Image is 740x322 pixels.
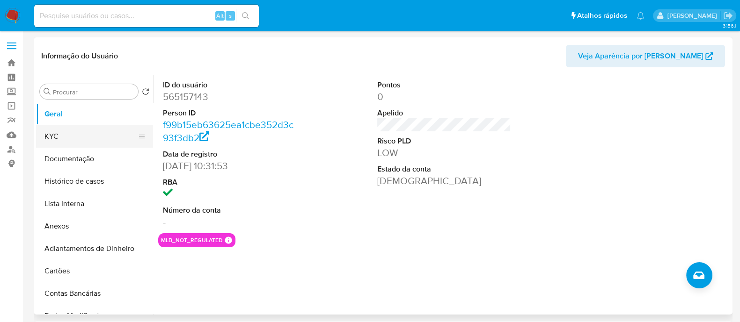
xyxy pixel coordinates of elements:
button: Contas Bancárias [36,282,153,305]
button: search-icon [236,9,255,22]
dt: Person ID [163,108,297,118]
p: anna.almeida@mercadopago.com.br [667,11,720,20]
button: Cartões [36,260,153,282]
dt: ID do usuário [163,80,297,90]
h1: Informação do Usuário [41,51,118,61]
button: Retornar ao pedido padrão [142,88,149,98]
dt: Risco PLD [377,136,511,146]
dt: Pontos [377,80,511,90]
dd: [DATE] 10:31:53 [163,159,297,172]
button: Documentação [36,148,153,170]
span: Alt [216,11,224,20]
dt: Estado da conta [377,164,511,174]
a: Notificações [637,12,645,20]
button: Anexos [36,215,153,237]
dt: RBA [163,177,297,187]
input: Procurar [53,88,134,96]
dd: [DEMOGRAPHIC_DATA] [377,174,511,187]
span: s [229,11,232,20]
a: Sair [723,11,733,21]
button: Lista Interna [36,193,153,215]
button: Geral [36,103,153,125]
span: Atalhos rápidos [577,11,627,21]
button: KYC [36,125,146,148]
button: mlb_not_regulated [161,238,223,242]
button: Veja Aparência por [PERSON_NAME] [566,45,725,67]
dd: 565157143 [163,90,297,103]
dt: Número da conta [163,205,297,215]
dt: Data de registro [163,149,297,159]
dd: - [163,215,297,229]
span: Veja Aparência por [PERSON_NAME] [578,45,703,67]
dd: LOW [377,146,511,159]
a: f99b15eb63625ea1cbe352d3c93f3db2 [163,118,293,144]
dt: Apelido [377,108,511,118]
dd: 0 [377,90,511,103]
button: Adiantamentos de Dinheiro [36,237,153,260]
input: Pesquise usuários ou casos... [34,10,259,22]
button: Histórico de casos [36,170,153,193]
button: Procurar [44,88,51,95]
